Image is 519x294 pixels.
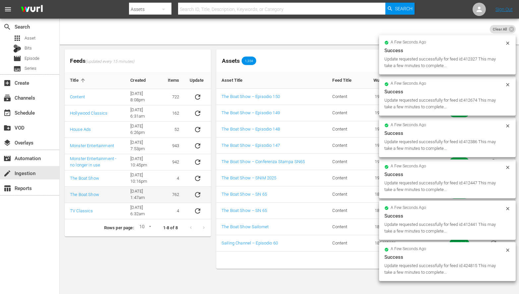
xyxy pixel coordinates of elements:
span: a few seconds ago [391,246,426,252]
a: The Boat Show Sailornet [222,224,269,229]
span: 1,354 [242,59,256,63]
td: 193695594 [362,89,401,105]
span: a few seconds ago [391,164,426,169]
div: Success [384,88,510,96]
th: Items [162,72,184,89]
td: Content [327,138,362,154]
span: Asset [13,34,21,42]
span: Wurl ID [373,77,396,83]
td: 52 [162,122,184,138]
td: 4 [162,170,184,187]
a: The Boat Show – SNIM 2025 [222,175,276,180]
table: sticky table [216,72,514,251]
span: Create [3,79,11,87]
a: The Boat Show – Episodio 149 [222,110,280,115]
span: Created [130,77,154,83]
span: Overlays [3,139,11,147]
td: Content [327,186,362,203]
td: Content [327,219,362,235]
span: Search [395,3,413,15]
td: 162 [162,105,184,122]
span: Search [3,23,11,31]
div: Bits [13,45,21,52]
a: TV Classics [70,208,93,213]
p: 1-8 of 8 [163,225,178,231]
span: Series [13,65,21,73]
span: Title [70,77,87,83]
td: 186468131 [362,235,401,251]
span: Episode [25,55,39,62]
a: Content [70,94,85,99]
td: 188530189 [362,186,401,203]
td: [DATE] 6:32am [125,203,162,219]
span: VOD [3,124,11,132]
td: [DATE] 10:16pm [125,170,162,187]
div: Update requested successfully for feed id:424815 This may take a few minutes to complete... [384,262,503,276]
div: 10 [137,223,153,233]
div: Success [384,170,510,178]
td: [DATE] 8:08pm [125,89,162,105]
img: ans4CAIJ8jUAAAAAAAAAAAAAAAAAAAAAAAAgQb4GAAAAAAAAAAAAAAAAAAAAAAAAJMjXAAAAAAAAAAAAAAAAAAAAAAAAgAT5G... [16,2,48,17]
td: Content [327,121,362,138]
td: [DATE] 6:26pm [125,122,162,138]
a: The Boat Show – Episodio 147 [222,143,280,148]
a: The Boat Show – SN 65 [222,208,267,213]
a: The Boat Show [70,176,99,181]
td: Content [327,154,362,170]
td: 943 [162,138,184,154]
span: Episode [13,54,21,62]
td: 187793628 [362,219,401,235]
td: 191598581 [362,170,401,186]
td: [DATE] 1:47am [125,187,162,203]
a: The Boat Show – SN 65 [222,192,267,197]
div: Success [384,47,510,54]
a: The Boat Show – Episodio 148 [222,127,280,132]
td: 4 [162,203,184,219]
a: Sailing Channel – Episodio 60 [222,241,278,245]
a: Monster Entertainment - no longer in use [70,156,116,167]
a: The Boat Show – Conferenza Stampa SN65 [222,159,305,164]
span: a few seconds ago [391,40,426,45]
a: The Boat Show [70,192,99,197]
td: 193695591 [362,138,401,154]
td: 762 [162,187,184,203]
a: Hollywood Classics [70,111,108,116]
a: Sign Out [495,7,513,12]
td: Content [327,203,362,219]
a: The Boat Show – Episodio 150 [222,94,280,99]
td: Content [327,235,362,251]
span: Clear All [490,25,510,34]
span: Ingestion [3,169,11,177]
td: 188530188 [362,203,401,219]
td: 193695593 [362,105,401,121]
div: Update requested successfully for feed id:412327 This may take a few minutes to complete... [384,56,503,69]
td: Content [327,170,362,186]
span: a few seconds ago [391,123,426,128]
div: Update requested successfully for feed id:412386 This may take a few minutes to complete... [384,139,503,152]
span: Schedule [3,109,11,117]
div: Update requested successfully for feed id:412447 This may take a few minutes to complete... [384,180,503,193]
div: Success [384,253,510,261]
a: House Ads [70,127,91,132]
span: Channels [3,94,11,102]
div: Success [384,129,510,137]
td: [DATE] 7:53pm [125,138,162,154]
div: Update requested successfully for feed id:412441 This may take a few minutes to complete... [384,221,503,235]
span: Automation [3,154,11,162]
span: menu [4,5,12,13]
span: Asset [25,35,35,42]
span: Asset Title [222,77,251,83]
td: Content [327,89,362,105]
td: Content [327,105,362,121]
button: Search [385,3,415,15]
td: 722 [162,89,184,105]
div: Update requested successfully for feed id:412674 This may take a few minutes to complete... [384,97,503,110]
div: Success [384,212,510,220]
td: 193695592 [362,121,401,138]
span: (updated every 15 minutes) [86,59,134,64]
span: Series [25,65,36,72]
span: a few seconds ago [391,81,426,86]
td: 942 [162,154,184,170]
th: Feed Title [327,72,362,89]
th: Update [184,72,211,89]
